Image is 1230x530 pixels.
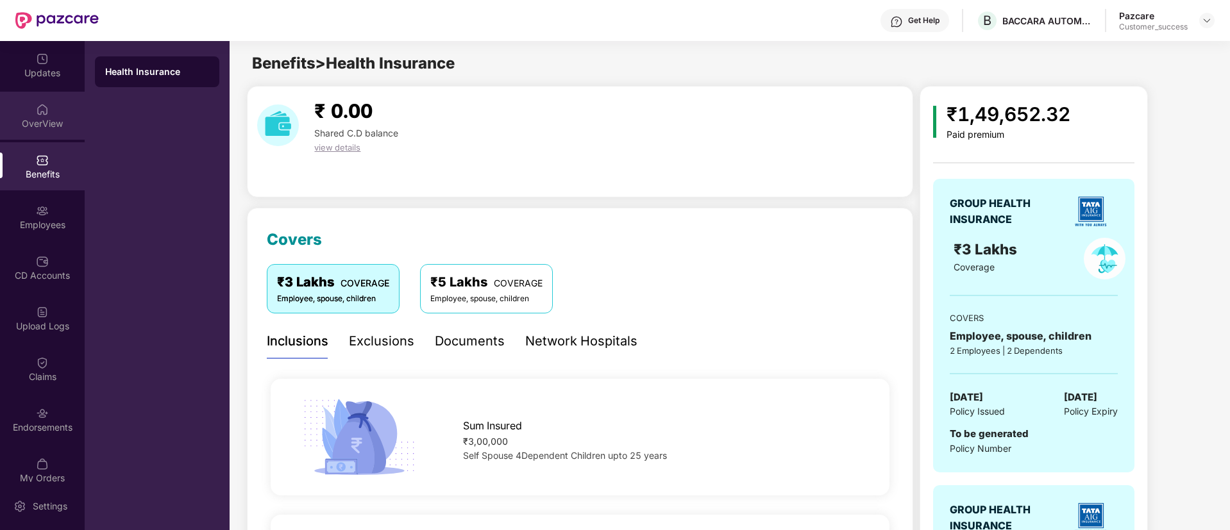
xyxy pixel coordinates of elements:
[36,204,49,217] img: svg+xml;base64,PHN2ZyBpZD0iRW1wbG95ZWVzIiB4bWxucz0iaHR0cDovL3d3dy53My5vcmcvMjAwMC9zdmciIHdpZHRoPS...
[463,450,667,461] span: Self Spouse 4Dependent Children upto 25 years
[277,272,389,292] div: ₹3 Lakhs
[13,500,26,513] img: svg+xml;base64,PHN2ZyBpZD0iU2V0dGluZy0yMHgyMCIgeG1sbnM9Imh0dHA6Ly93d3cudzMub3JnLzIwMDAvc3ZnIiB3aW...
[950,427,1029,440] span: To be generated
[252,54,455,72] span: Benefits > Health Insurance
[298,395,419,479] img: icon
[257,104,299,146] img: download
[349,331,414,351] div: Exclusions
[950,311,1118,324] div: COVERS
[950,404,1005,418] span: Policy Issued
[435,331,505,351] div: Documents
[36,407,49,420] img: svg+xml;base64,PHN2ZyBpZD0iRW5kb3JzZW1lbnRzIiB4bWxucz0iaHR0cDovL3d3dy53My5vcmcvMjAwMC9zdmciIHdpZH...
[950,390,983,405] span: [DATE]
[341,277,389,288] span: COVERAGE
[314,99,373,122] span: ₹ 0.00
[36,356,49,369] img: svg+xml;base64,PHN2ZyBpZD0iQ2xhaW0iIHhtbG5zPSJodHRwOi8vd3d3LnczLm9yZy8yMDAwL3N2ZyIgd2lkdGg9IjIwIi...
[950,328,1118,344] div: Employee, spouse, children
[950,344,1118,357] div: 2 Employees | 2 Dependents
[1119,22,1188,32] div: Customer_success
[267,331,328,351] div: Inclusions
[463,435,862,449] div: ₹3,00,000
[954,261,995,272] span: Coverage
[1064,404,1118,418] span: Policy Expiry
[277,293,389,305] div: Employee, spouse, children
[314,128,398,138] span: Shared C.D balance
[954,240,1021,258] span: ₹3 Lakhs
[1084,238,1125,279] img: policyIcon
[36,306,49,319] img: svg+xml;base64,PHN2ZyBpZD0iVXBsb2FkX0xvZ3MiIGRhdGEtbmFtZT0iVXBsb2FkIExvZ3MiIHhtbG5zPSJodHRwOi8vd3...
[1068,189,1113,234] img: insurerLogo
[1064,390,1097,405] span: [DATE]
[950,443,1011,454] span: Policy Number
[908,15,939,26] div: Get Help
[494,277,543,288] span: COVERAGE
[1119,10,1188,22] div: Pazcare
[947,129,1070,140] div: Paid premium
[29,500,71,513] div: Settings
[525,331,637,351] div: Network Hospitals
[105,65,209,78] div: Health Insurance
[36,53,49,65] img: svg+xml;base64,PHN2ZyBpZD0iVXBkYXRlZCIgeG1sbnM9Imh0dHA6Ly93d3cudzMub3JnLzIwMDAvc3ZnIiB3aWR0aD0iMj...
[314,142,360,153] span: view details
[267,230,322,249] span: Covers
[36,255,49,268] img: svg+xml;base64,PHN2ZyBpZD0iQ0RfQWNjb3VudHMiIGRhdGEtbmFtZT0iQ0QgQWNjb3VudHMiIHhtbG5zPSJodHRwOi8vd3...
[1002,15,1092,27] div: BACCARA AUTOMATION AND CONTROL INDIA PRIVATE LIMITED
[36,458,49,470] img: svg+xml;base64,PHN2ZyBpZD0iTXlfT3JkZXJzIiBkYXRhLW5hbWU9Ik15IE9yZGVycyIgeG1sbnM9Imh0dHA6Ly93d3cudz...
[947,99,1070,129] div: ₹1,49,652.32
[983,13,991,28] span: B
[430,272,543,292] div: ₹5 Lakhs
[890,15,903,28] img: svg+xml;base64,PHN2ZyBpZD0iSGVscC0zMngzMiIgeG1sbnM9Imh0dHA6Ly93d3cudzMub3JnLzIwMDAvc3ZnIiB3aWR0aD...
[430,293,543,305] div: Employee, spouse, children
[36,103,49,116] img: svg+xml;base64,PHN2ZyBpZD0iSG9tZSIgeG1sbnM9Imh0dHA6Ly93d3cudzMub3JnLzIwMDAvc3ZnIiB3aWR0aD0iMjAiIG...
[933,106,936,138] img: icon
[463,418,522,434] span: Sum Insured
[36,154,49,167] img: svg+xml;base64,PHN2ZyBpZD0iQmVuZWZpdHMiIHhtbG5zPSJodHRwOi8vd3d3LnczLm9yZy8yMDAwL3N2ZyIgd2lkdGg9Ij...
[950,195,1062,228] div: GROUP HEALTH INSURANCE
[15,12,99,29] img: New Pazcare Logo
[1202,15,1212,26] img: svg+xml;base64,PHN2ZyBpZD0iRHJvcGRvd24tMzJ4MzIiIHhtbG5zPSJodHRwOi8vd3d3LnczLm9yZy8yMDAwL3N2ZyIgd2...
